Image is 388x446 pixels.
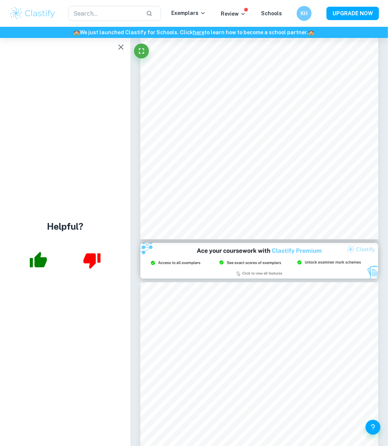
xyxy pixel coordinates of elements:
[9,6,56,21] img: Clastify logo
[308,29,315,35] span: 🏫
[261,10,282,16] a: Schools
[47,220,83,233] h4: Helpful?
[221,10,246,18] p: Review
[68,6,140,21] input: Search...
[140,243,378,279] img: Ad
[327,7,379,20] button: UPGRADE NOW
[193,29,205,35] a: here
[134,44,149,58] button: Fullscreen
[297,6,312,21] button: KH
[74,29,80,35] span: 🏫
[1,28,387,36] h6: We just launched Clastify for Schools. Click to learn how to become a school partner.
[171,9,206,17] p: Exemplars
[366,420,381,435] button: Help and Feedback
[300,9,309,17] h6: KH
